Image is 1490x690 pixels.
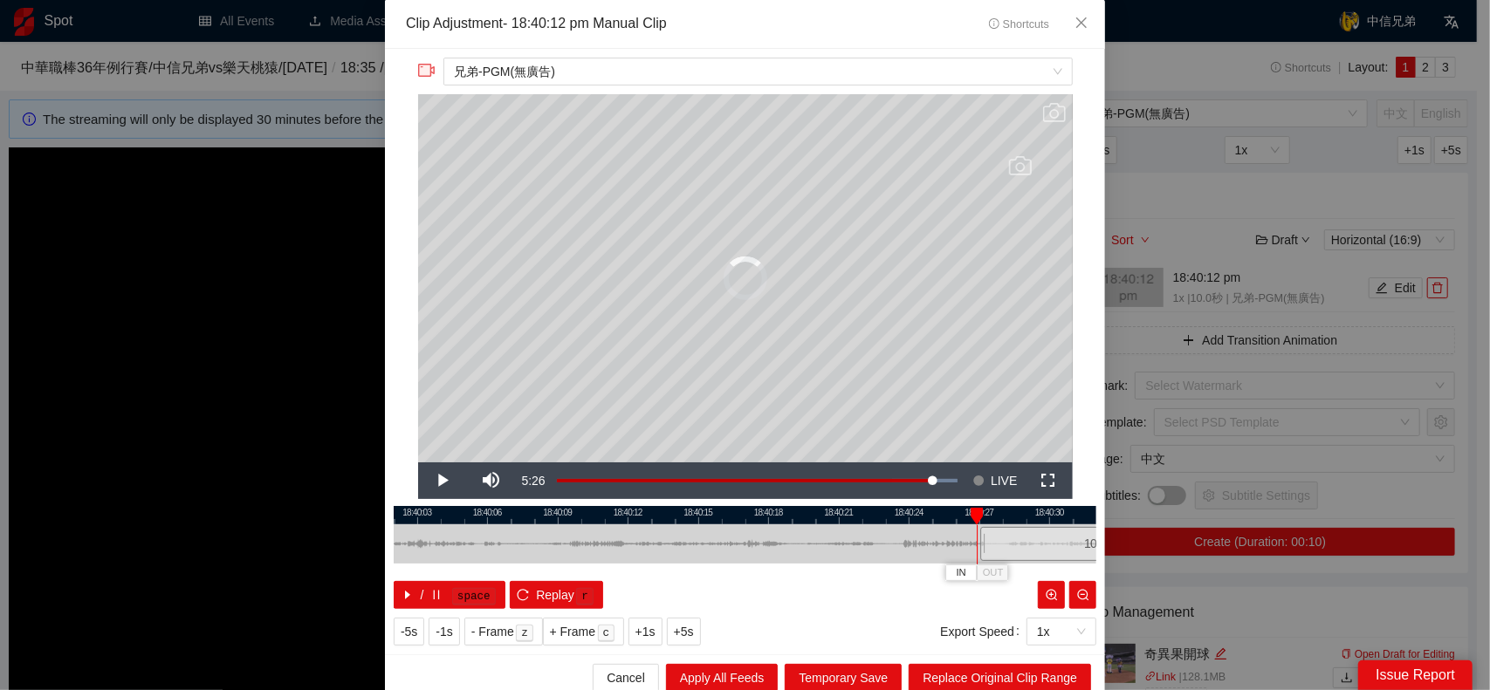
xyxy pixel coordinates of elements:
[467,462,516,499] button: Mute
[607,668,645,687] span: Cancel
[418,94,1073,462] div: Video Player
[799,668,888,687] span: Temporary Save
[454,58,1061,85] span: 兄弟-PGM(無廣告)
[430,589,443,603] span: pause
[1075,16,1088,30] span: close
[1358,660,1473,690] div: Issue Report
[394,618,424,646] button: -5s
[1077,589,1089,603] span: zoom-out
[402,589,414,603] span: caret-right
[1024,462,1073,499] button: Fullscreen
[1038,581,1065,609] button: zoom-in
[576,588,594,605] kbd: r
[1046,589,1058,603] span: zoom-in
[464,618,543,646] button: - Framez
[418,462,467,499] button: Play
[436,622,452,641] span: -1s
[628,618,663,646] button: +1s
[429,618,459,646] button: -1s
[522,474,546,488] span: 5:26
[1037,618,1086,645] span: 1x
[989,18,1049,31] span: Shortcuts
[550,622,596,641] span: + Frame
[516,625,533,642] kbd: z
[543,618,624,646] button: + Framec
[674,622,694,641] span: +5s
[557,479,958,482] div: Progress Bar
[394,581,505,609] button: caret-right/pausespace
[471,622,514,641] span: - Frame
[635,622,656,641] span: +1s
[536,585,574,605] span: Replay
[966,462,1023,499] button: Seek to live, currently behind live
[401,622,417,641] span: -5s
[452,588,496,605] kbd: space
[923,668,1077,687] span: Replace Original Clip Range
[510,581,603,609] button: reloadReplayr
[598,625,615,642] kbd: c
[991,462,1017,499] span: LIVE
[406,14,667,34] div: Clip Adjustment - 18:40:12 pm Manual Clip
[418,62,436,79] span: video-camera
[989,18,1000,30] span: info-circle
[945,564,977,581] button: IN
[517,589,529,603] span: reload
[1069,581,1096,609] button: zoom-out
[940,618,1027,646] label: Export Speed
[421,585,424,605] span: /
[667,618,701,646] button: +5s
[977,564,1008,581] button: OUT
[957,565,966,581] span: IN
[680,668,765,687] span: Apply All Feeds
